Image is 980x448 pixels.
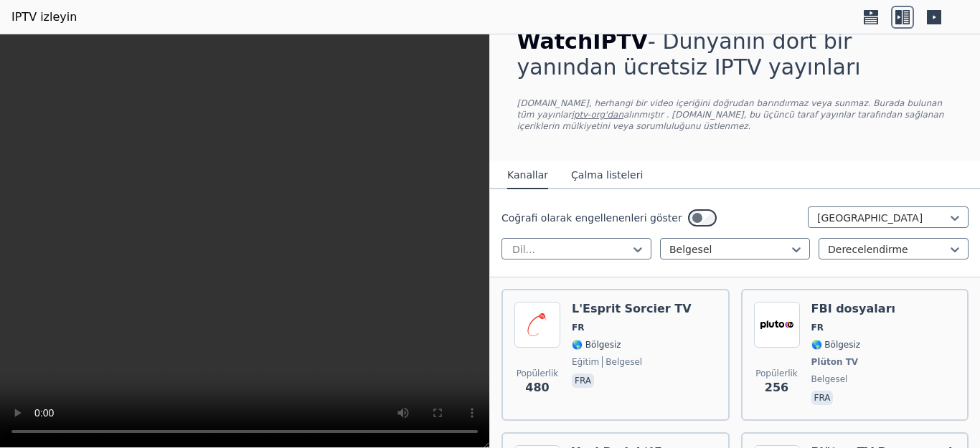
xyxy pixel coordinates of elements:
font: fra [575,376,591,386]
font: 480 [525,381,549,394]
font: - Dünyanın dört bir yanından ücretsiz IPTV yayınları [517,29,861,80]
font: belgesel [606,357,642,367]
font: 🌎 Bölgesiz [811,340,861,350]
a: iptv-org'dan [571,110,623,120]
font: eğitim [572,357,599,367]
a: IPTV izleyin [11,9,77,26]
font: belgesel [811,374,848,384]
font: Coğrafi olarak engellenenleri göster [501,212,682,224]
button: Kanallar [507,162,548,189]
font: FR [572,323,584,333]
img: FBI dosyaları [754,302,800,348]
font: alınmıştır . [DOMAIN_NAME], bu üçüncü taraf yayınlar tarafından sağlanan içeriklerin mülkiyetini ... [517,110,944,131]
font: Çalma listeleri [571,169,643,181]
font: fra [814,393,831,403]
font: WatchIPTV [517,29,649,54]
font: 🌎 Bölgesiz [572,340,621,350]
font: FBI dosyaları [811,302,896,315]
img: L'Esprit Sorcier TV [514,302,560,348]
font: 256 [765,381,788,394]
font: Kanallar [507,169,548,181]
font: [DOMAIN_NAME], herhangi bir video içeriğini doğrudan barındırmaz veya sunmaz. Burada bulunan tüm ... [517,98,943,120]
font: L'Esprit Sorcier TV [572,302,692,315]
font: Plüton TV [811,357,859,367]
font: IPTV izleyin [11,10,77,24]
font: Popülerlik [517,368,559,378]
font: Popülerlik [755,368,798,378]
font: FR [811,323,824,333]
button: Çalma listeleri [571,162,643,189]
